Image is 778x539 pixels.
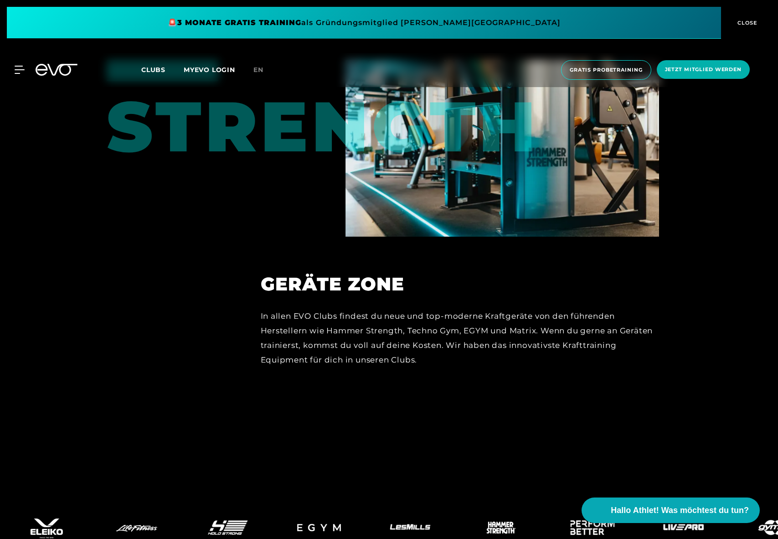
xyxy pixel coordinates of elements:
button: Hallo Athlet! Was möchtest du tun? [582,498,760,523]
a: Clubs [141,65,184,74]
span: en [253,66,263,74]
a: Jetzt Mitglied werden [654,60,752,80]
a: en [253,65,274,75]
span: Hallo Athlet! Was möchtest du tun? [611,504,749,517]
span: Clubs [141,66,165,74]
button: CLOSE [721,7,771,39]
span: Gratis Probetraining [570,66,643,74]
div: STRENGTH [107,60,191,162]
span: Jetzt Mitglied werden [665,66,742,73]
a: MYEVO LOGIN [184,66,235,74]
a: Gratis Probetraining [558,60,654,80]
div: In allen EVO Clubs findest du neue und top-moderne Kraftgeräte von den führenden Herstellern wie ... [261,309,659,368]
span: CLOSE [735,19,757,27]
h2: Geräte Zone [261,273,659,295]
